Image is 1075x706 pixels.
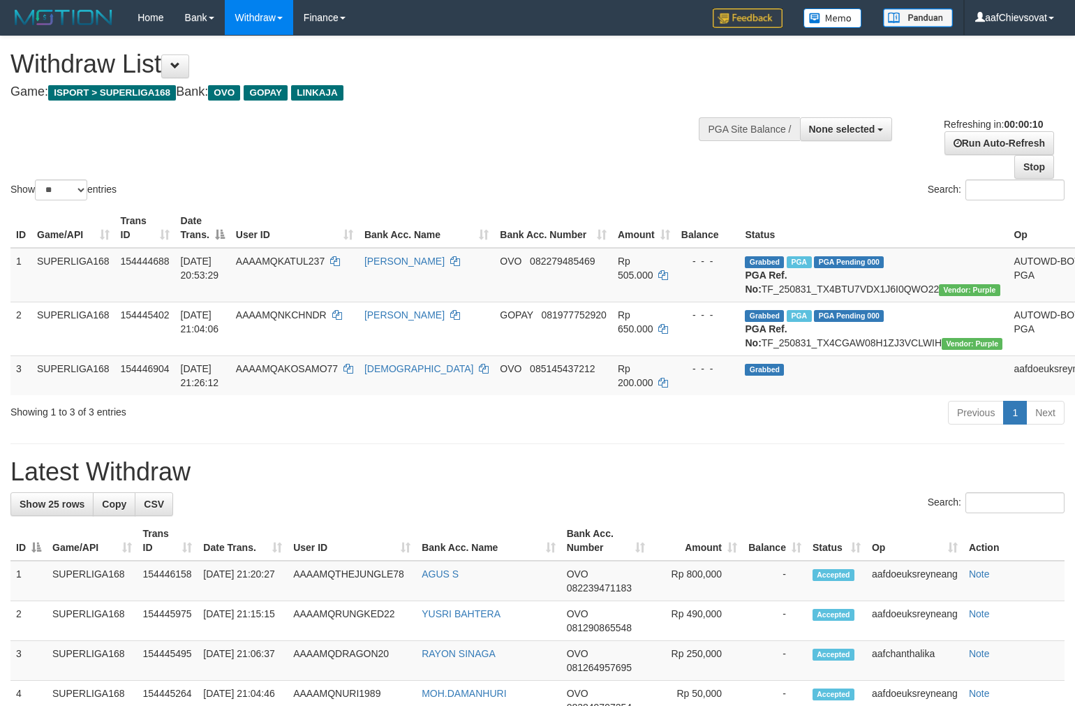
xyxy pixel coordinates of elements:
label: Show entries [10,179,117,200]
a: Note [969,608,990,619]
th: Game/API: activate to sort column ascending [31,208,115,248]
td: AAAAMQDRAGON20 [288,641,416,681]
th: Balance [676,208,740,248]
span: Marked by aafchhiseyha [787,310,811,322]
a: Previous [948,401,1004,425]
img: MOTION_logo.png [10,7,117,28]
a: [PERSON_NAME] [364,309,445,321]
span: Marked by aafsoycanthlai [787,256,811,268]
span: Rp 200.000 [618,363,653,388]
label: Search: [928,492,1065,513]
td: - [743,601,807,641]
th: User ID: activate to sort column ascending [230,208,359,248]
a: Run Auto-Refresh [944,131,1054,155]
span: GOPAY [500,309,533,321]
span: Vendor URL: https://trx4.1velocity.biz [939,284,1000,296]
span: [DATE] 21:04:06 [181,309,219,334]
input: Search: [965,179,1065,200]
a: [DEMOGRAPHIC_DATA] [364,363,474,374]
span: OVO [500,256,521,267]
select: Showentries [35,179,87,200]
b: PGA Ref. No: [745,323,787,348]
div: Showing 1 to 3 of 3 entries [10,399,438,419]
span: Refreshing in: [944,119,1043,130]
span: 154446904 [121,363,170,374]
th: Game/API: activate to sort column ascending [47,521,138,561]
a: [PERSON_NAME] [364,256,445,267]
span: Accepted [813,649,854,661]
span: CSV [144,499,164,510]
div: PGA Site Balance / [699,117,799,141]
th: Trans ID: activate to sort column ascending [115,208,175,248]
td: [DATE] 21:06:37 [198,641,288,681]
th: Bank Acc. Number: activate to sort column ascending [494,208,612,248]
td: SUPERLIGA168 [31,248,115,302]
span: Rp 650.000 [618,309,653,334]
span: Grabbed [745,364,784,376]
span: Accepted [813,689,854,700]
td: 1 [10,248,31,302]
th: Trans ID: activate to sort column ascending [138,521,198,561]
span: [DATE] 20:53:29 [181,256,219,281]
th: Amount: activate to sort column ascending [612,208,676,248]
input: Search: [965,492,1065,513]
td: 2 [10,302,31,355]
td: AAAAMQTHEJUNGLE78 [288,561,416,601]
span: ISPORT > SUPERLIGA168 [48,85,176,101]
span: LINKAJA [291,85,343,101]
h1: Withdraw List [10,50,703,78]
td: [DATE] 21:15:15 [198,601,288,641]
td: 3 [10,641,47,681]
th: Status [739,208,1008,248]
a: MOH.DAMANHURI [422,688,506,699]
span: Accepted [813,609,854,621]
span: Rp 505.000 [618,256,653,281]
img: panduan.png [883,8,953,27]
th: User ID: activate to sort column ascending [288,521,416,561]
span: Copy 085145437212 to clipboard [530,363,595,374]
span: OVO [567,608,588,619]
span: AAAAMQAKOSAMO77 [236,363,338,374]
a: Next [1026,401,1065,425]
td: Rp 490,000 [651,601,743,641]
span: None selected [809,124,875,135]
td: aafdoeuksreyneang [866,601,963,641]
td: AAAAMQRUNGKED22 [288,601,416,641]
span: OVO [500,363,521,374]
span: Grabbed [745,310,784,322]
span: Copy 082239471183 to clipboard [567,582,632,594]
td: aafchanthalika [866,641,963,681]
h4: Game: Bank: [10,85,703,99]
td: TF_250831_TX4BTU7VDX1J6I0QWO22 [739,248,1008,302]
td: 154445975 [138,601,198,641]
span: [DATE] 21:26:12 [181,363,219,388]
td: 1 [10,561,47,601]
td: - [743,561,807,601]
th: Date Trans.: activate to sort column ascending [198,521,288,561]
td: SUPERLIGA168 [47,601,138,641]
td: - [743,641,807,681]
span: Vendor URL: https://trx4.1velocity.biz [942,338,1002,350]
span: Copy 081264957695 to clipboard [567,662,632,673]
img: Button%20Memo.svg [803,8,862,28]
th: Bank Acc. Name: activate to sort column ascending [416,521,561,561]
button: None selected [800,117,893,141]
a: Note [969,568,990,580]
a: 1 [1003,401,1027,425]
span: 154444688 [121,256,170,267]
a: Note [969,648,990,659]
th: Date Trans.: activate to sort column descending [175,208,230,248]
td: SUPERLIGA168 [47,641,138,681]
td: SUPERLIGA168 [31,302,115,355]
a: YUSRI BAHTERA [422,608,501,619]
th: Op: activate to sort column ascending [866,521,963,561]
span: Copy [102,499,126,510]
span: PGA Pending [814,256,884,268]
span: Accepted [813,569,854,581]
a: Note [969,688,990,699]
span: OVO [567,648,588,659]
td: SUPERLIGA168 [47,561,138,601]
th: Bank Acc. Number: activate to sort column ascending [561,521,651,561]
td: 3 [10,355,31,395]
td: Rp 250,000 [651,641,743,681]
